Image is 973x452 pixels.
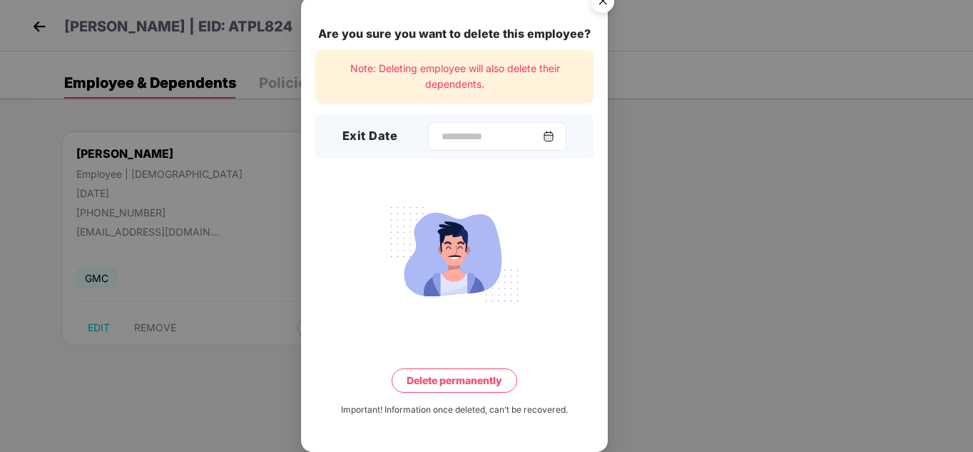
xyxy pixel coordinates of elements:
[342,127,398,146] h3: Exit Date
[315,50,594,104] div: Note: Deleting employee will also delete their dependents.
[315,25,594,43] div: Are you sure you want to delete this employee?
[543,131,554,142] img: svg+xml;base64,PHN2ZyBpZD0iQ2FsZW5kYXItMzJ4MzIiIHhtbG5zPSJodHRwOi8vd3d3LnczLm9yZy8yMDAwL3N2ZyIgd2...
[375,199,534,310] img: svg+xml;base64,PHN2ZyB4bWxucz0iaHR0cDovL3d3dy53My5vcmcvMjAwMC9zdmciIHdpZHRoPSIyMjQiIGhlaWdodD0iMT...
[341,403,568,417] div: Important! Information once deleted, can’t be recovered.
[392,368,517,393] button: Delete permanently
